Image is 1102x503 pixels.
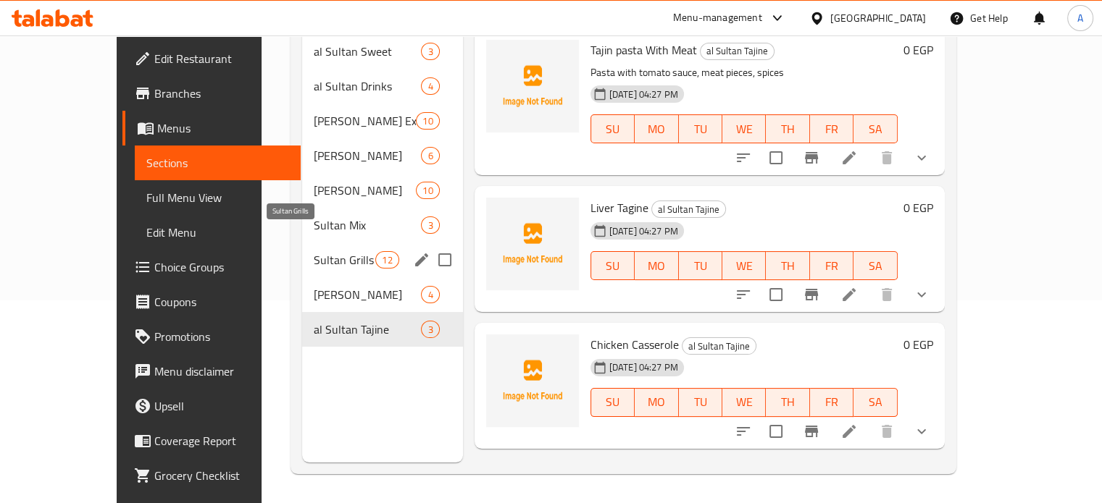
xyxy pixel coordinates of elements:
[590,334,679,355] span: Chicken Casserole
[682,337,756,355] div: al Sultan Tajine
[640,392,672,413] span: MO
[597,255,629,276] span: SU
[635,114,678,143] button: MO
[604,224,684,238] span: [DATE] 04:27 PM
[869,277,904,312] button: delete
[154,363,289,380] span: Menu disclaimer
[728,255,760,276] span: WE
[810,388,853,417] button: FR
[421,147,439,164] div: items
[486,40,579,132] img: Tajin pasta With Meat
[722,114,766,143] button: WE
[421,216,439,234] div: items
[314,216,422,234] span: Sultan Mix
[302,69,463,103] div: al Sultan Drinks4
[679,114,722,143] button: TU
[314,321,422,338] span: al Sultan Tajine
[904,414,939,449] button: show more
[302,277,463,312] div: [PERSON_NAME]4
[146,154,289,172] span: Sections
[859,119,891,140] span: SA
[904,140,939,175] button: show more
[816,119,848,140] span: FR
[840,286,858,303] a: Edit menu item
[679,251,722,280] button: TU
[417,184,438,198] span: 10
[635,388,678,417] button: MO
[700,43,775,60] div: al Sultan Tajine
[302,208,463,242] div: Sultan Mix3
[421,77,439,95] div: items
[314,112,416,130] span: [PERSON_NAME] Extras
[722,388,766,417] button: WE
[314,251,375,269] span: Sultan Grills
[411,249,433,271] button: edit
[154,85,289,102] span: Branches
[761,416,791,447] span: Select to update
[816,392,848,413] span: FR
[726,140,761,175] button: sort-choices
[840,149,858,166] a: Edit menu item
[146,189,289,206] span: Full Menu View
[810,114,853,143] button: FR
[421,43,439,60] div: items
[302,34,463,69] div: al Sultan Sweet3
[853,114,897,143] button: SA
[840,423,858,440] a: Edit menu item
[146,224,289,241] span: Edit Menu
[486,334,579,427] img: Chicken Casserole
[135,180,301,215] a: Full Menu View
[685,119,717,140] span: TU
[597,392,629,413] span: SU
[314,43,422,60] span: al Sultan Sweet
[903,198,933,218] h6: 0 EGP
[122,111,301,145] a: Menus
[422,288,438,302] span: 4
[869,140,904,175] button: delete
[794,140,829,175] button: Branch-specific-item
[422,45,438,59] span: 3
[772,119,803,140] span: TH
[302,173,463,208] div: [PERSON_NAME]10
[122,389,301,423] a: Upsell
[154,258,289,276] span: Choice Groups
[422,323,438,337] span: 3
[154,293,289,310] span: Coupons
[122,423,301,458] a: Coverage Report
[314,147,422,164] div: Sultan Sandwich
[590,388,635,417] button: SU
[726,414,761,449] button: sort-choices
[154,397,289,415] span: Upsell
[726,277,761,312] button: sort-choices
[651,200,726,218] div: al Sultan Tajine
[314,77,422,95] span: al Sultan Drinks
[122,76,301,111] a: Branches
[302,312,463,347] div: al Sultan Tajine3
[302,103,463,138] div: [PERSON_NAME] Extras10
[314,286,422,303] span: [PERSON_NAME]
[122,284,301,319] a: Coupons
[640,255,672,276] span: MO
[486,198,579,290] img: Liver Tagine
[314,286,422,303] div: Sultan Combo
[913,423,930,440] svg: Show Choices
[302,242,463,277] div: Sultan Grills12edit
[122,458,301,493] a: Grocery Checklist
[772,255,803,276] span: TH
[314,182,416,199] div: Sultan Koshari
[761,279,791,310] span: Select to update
[766,388,809,417] button: TH
[913,149,930,166] svg: Show Choices
[590,39,697,61] span: Tajin pasta With Meat
[590,64,898,82] p: Pasta with tomato sauce, meat pieces, spices
[604,360,684,374] span: [DATE] 04:27 PM
[314,112,416,130] div: Sultan's Extras
[422,149,438,163] span: 6
[135,215,301,250] a: Edit Menu
[869,414,904,449] button: delete
[728,119,760,140] span: WE
[590,197,648,219] span: Liver Tagine
[135,145,301,180] a: Sections
[154,432,289,449] span: Coverage Report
